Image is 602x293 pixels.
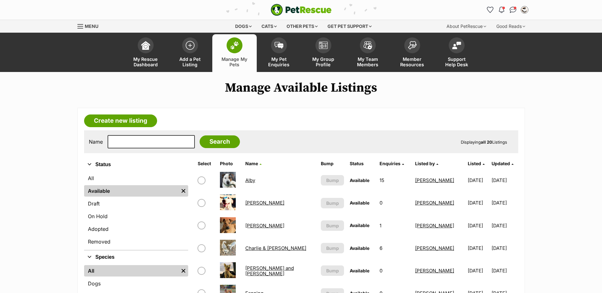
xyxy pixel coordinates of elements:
[442,20,491,33] div: About PetRescue
[350,223,369,228] span: Available
[326,200,339,206] span: Bump
[350,178,369,183] span: Available
[415,268,454,274] a: [PERSON_NAME]
[350,245,369,251] span: Available
[461,140,507,145] span: Displaying Listings
[485,5,530,15] ul: Account quick links
[415,223,454,229] a: [PERSON_NAME]
[465,169,491,191] td: [DATE]
[84,223,188,235] a: Adopted
[398,56,427,67] span: Member Resources
[319,42,328,49] img: group-profile-icon-3fa3cf56718a62981997c0bc7e787c4b2cf8bcc04b72c1350f741eb67cf2f40e.svg
[230,41,239,49] img: manage-my-pets-icon-02211641906a0b7f246fdf0571729dbe1e7629f14944591b6c1af311fb30b64b.svg
[282,20,322,33] div: Other pets
[245,265,294,277] a: [PERSON_NAME] and [PERSON_NAME]
[510,7,516,13] img: chat-41dd97257d64d25036548639549fe6c8038ab92f7586957e7f3b1b290dea8141.svg
[195,159,217,169] th: Select
[318,159,347,169] th: Bump
[271,4,332,16] img: logo-e224e6f780fb5917bec1dbf3a21bbac754714ae5b6737aabdf751b685950b380.svg
[77,20,103,31] a: Menu
[492,169,517,191] td: [DATE]
[519,5,530,15] button: My account
[415,200,454,206] a: [PERSON_NAME]
[176,56,204,67] span: Add a Pet Listing
[363,41,372,49] img: team-members-icon-5396bd8760b3fe7c0b43da4ab00e1e3bb1a5d9ba89233759b79545d2d3fc5d0d.svg
[84,265,179,277] a: All
[326,245,339,251] span: Bump
[141,41,150,50] img: dashboard-icon-eb2f2d2d3e046f16d808141f083e7271f6b2e854fb5c12c21221c1fb7104beca.svg
[321,175,344,186] button: Bump
[301,34,346,72] a: My Group Profile
[326,267,339,274] span: Bump
[377,237,412,259] td: 6
[492,237,517,259] td: [DATE]
[245,161,258,166] span: Name
[321,220,344,231] button: Bump
[442,56,471,67] span: Support Help Desk
[465,215,491,237] td: [DATE]
[377,215,412,237] td: 1
[415,161,438,166] a: Listed by
[257,34,301,72] a: My Pet Enquiries
[452,42,461,49] img: help-desk-icon-fdf02630f3aa405de69fd3d07c3f3aa587a6932b1a1747fa1d2bba05be0121f9.svg
[84,173,188,184] a: All
[84,198,188,209] a: Draft
[85,23,98,29] span: Menu
[84,253,188,261] button: Species
[408,41,417,49] img: member-resources-icon-8e73f808a243e03378d46382f2149f9095a855e16c252ad45f914b54edf8863c.svg
[354,56,382,67] span: My Team Members
[468,161,481,166] span: Listed
[346,34,390,72] a: My Team Members
[275,42,283,49] img: pet-enquiries-icon-7e3ad2cf08bfb03b45e93fb7055b45f3efa6380592205ae92323e6603595dc1f.svg
[245,161,261,166] a: Name
[377,260,412,282] td: 0
[245,177,255,183] a: Alby
[347,159,376,169] th: Status
[492,215,517,237] td: [DATE]
[217,159,242,169] th: Photo
[465,237,491,259] td: [DATE]
[84,211,188,222] a: On Hold
[186,41,195,50] img: add-pet-listing-icon-0afa8454b4691262ce3f59096e99ab1cd57d4a30225e0717b998d2c9b9846f56.svg
[321,198,344,208] button: Bump
[377,169,412,191] td: 15
[84,171,188,250] div: Status
[84,185,179,197] a: Available
[350,200,369,205] span: Available
[84,278,188,289] a: Dogs
[265,56,293,67] span: My Pet Enquiries
[465,192,491,214] td: [DATE]
[499,7,504,13] img: notifications-46538b983faf8c2785f20acdc204bb7945ddae34d4c08c2a6579f10ce5e182be.svg
[492,260,517,282] td: [DATE]
[231,20,256,33] div: Dogs
[245,200,284,206] a: [PERSON_NAME]
[245,245,306,251] a: Charlie & [PERSON_NAME]
[481,140,492,145] strong: all 20
[468,161,485,166] a: Listed
[350,268,369,273] span: Available
[200,135,240,148] input: Search
[84,160,188,169] button: Status
[321,265,344,276] button: Bump
[212,34,257,72] a: Manage My Pets
[492,161,513,166] a: Updated
[415,245,454,251] a: [PERSON_NAME]
[271,4,332,16] a: PetRescue
[84,114,157,127] a: Create new listing
[326,177,339,184] span: Bump
[485,5,495,15] a: Favourites
[492,192,517,214] td: [DATE]
[321,243,344,253] button: Bump
[309,56,338,67] span: My Group Profile
[245,223,284,229] a: [PERSON_NAME]
[415,161,435,166] span: Listed by
[123,34,168,72] a: My Rescue Dashboard
[323,20,376,33] div: Get pet support
[168,34,212,72] a: Add a Pet Listing
[380,161,404,166] a: Enquiries
[497,5,507,15] button: Notifications
[492,20,530,33] div: Good Reads
[84,236,188,247] a: Removed
[377,192,412,214] td: 0
[415,177,454,183] a: [PERSON_NAME]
